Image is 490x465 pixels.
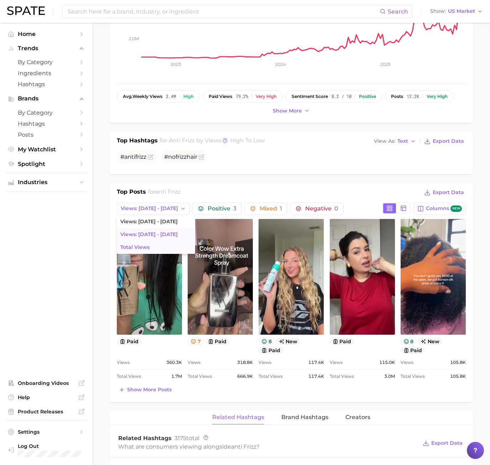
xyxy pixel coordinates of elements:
span: Hashtags [18,81,75,88]
span: View As [374,139,395,143]
span: 105.8k [450,358,466,367]
button: Show more [271,106,312,116]
button: paid [205,338,230,345]
a: Ingredients [6,68,87,79]
button: View AsText [372,137,418,146]
button: posts12.2kVery high [385,90,454,103]
div: Very high [427,94,448,99]
button: paid [117,338,141,345]
span: Brand Hashtags [281,414,328,420]
span: sentiment score [292,94,328,99]
span: Total Views [117,372,141,381]
span: Settings [18,429,75,435]
span: 1.7m [171,372,182,381]
span: Views: [DATE] - [DATE] [120,231,178,237]
span: Show [430,9,446,13]
span: Creators [345,414,370,420]
span: new [418,338,442,345]
span: Show more posts [127,387,172,393]
span: weekly views [123,94,162,99]
button: Views: [DATE] - [DATE] [117,203,190,215]
span: Columns [426,205,462,212]
span: Spotlight [18,161,75,167]
button: Industries [6,177,87,188]
div: High [183,94,194,99]
button: Show more posts [117,385,173,395]
a: My Watchlist [6,144,87,155]
tspan: 2025 [380,62,391,67]
span: Home [18,31,75,37]
span: Total Views [330,372,354,381]
a: Spotlight [6,158,87,169]
span: Related Hashtags [118,435,172,442]
span: # [120,153,146,160]
abbr: average [123,94,132,99]
span: 115.0k [379,358,395,367]
a: Home [6,28,87,40]
span: 1 [280,205,282,212]
a: Product Releases [6,406,87,417]
span: Hashtags [18,120,75,127]
span: anti [124,153,135,160]
button: Export Data [421,438,464,448]
span: anti frizz [231,443,256,450]
span: Views [117,358,130,367]
button: Export Data [422,136,466,146]
span: Total Views [188,372,212,381]
span: Text [397,139,408,143]
span: 117.4k [308,358,324,367]
button: 8 [259,338,275,345]
a: Onboarding Videos [6,378,87,388]
span: Total Views [401,372,425,381]
button: Columnsnew [413,203,466,215]
button: 8 [401,338,417,345]
input: Search here for a brand, industry, or ingredient [67,5,380,17]
span: Export Data [433,189,464,195]
div: What are consumers viewing alongside ? [118,442,417,451]
span: Search [388,8,408,15]
a: Help [6,392,87,403]
span: 79.2% [236,94,248,99]
tspan: 2.0m [129,36,139,41]
span: Total Views [120,244,150,250]
span: by Category [18,109,75,116]
a: Hashtags [6,79,87,90]
button: sentiment score8.2 / 10Positive [286,90,382,103]
span: Export Data [431,440,463,446]
div: Positive [359,94,376,99]
tspan: 2024 [275,62,286,67]
span: 117.4k [308,372,324,381]
button: paid views79.2%Very high [203,90,283,103]
button: 7 [188,338,204,345]
span: 3.0m [384,372,395,381]
span: Views [259,358,271,367]
span: 318.8k [237,358,253,367]
span: Mixed [260,206,282,211]
h2: for [148,188,181,198]
span: 8.2 / 10 [332,94,351,99]
span: Positive [208,206,236,211]
span: Views [330,358,343,367]
a: by Category [6,57,87,68]
span: total [174,435,199,442]
span: 666.9k [237,372,253,381]
span: Views: [DATE] - [DATE] [121,205,178,211]
button: Flag as miscategorized or irrelevant [148,154,153,160]
button: paid [330,338,354,345]
span: 3 [233,205,236,212]
tspan: 2023 [171,62,181,67]
div: Very high [256,94,277,99]
span: Views [401,358,413,367]
span: Views: [DATE] - [DATE] [120,219,178,225]
img: SPATE [7,6,45,15]
span: US Market [448,9,475,13]
h1: Top Posts [117,188,146,198]
span: frizz [176,153,187,160]
h1: Top Hashtags [117,136,158,146]
button: Flag as miscategorized or irrelevant [199,154,204,160]
span: paid views [209,94,232,99]
button: Export Data [422,188,466,198]
span: My Watchlist [18,146,75,153]
span: Help [18,394,75,401]
span: Total Views [259,372,283,381]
